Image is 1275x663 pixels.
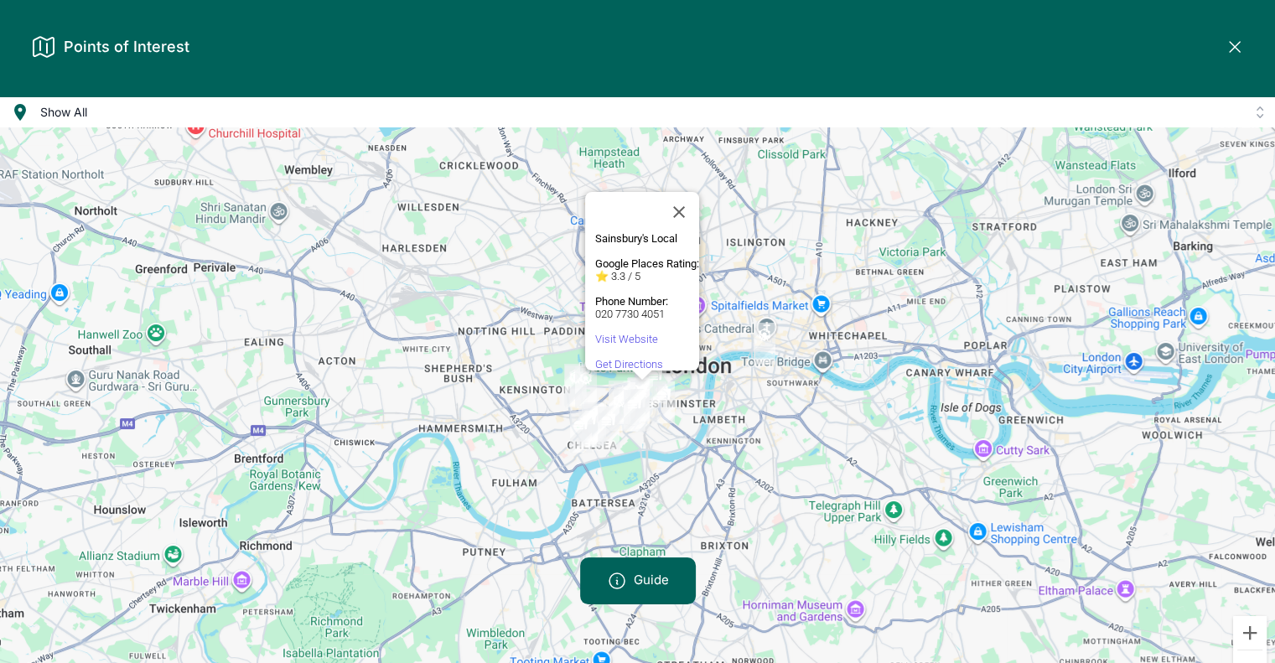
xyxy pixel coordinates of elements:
div:  [602,382,637,438]
div:  [563,404,599,459]
div:  [602,374,637,429]
div:  [620,371,656,427]
div:  [747,316,782,371]
div: ⭐️ 3.3 / 5 020 7730 4051 [595,232,699,370]
div:  [557,357,593,412]
p: Guide [634,571,669,591]
div:  [621,372,656,427]
div:  [625,373,660,428]
button: Zoom in [1233,616,1267,650]
div:  [578,396,613,451]
strong: Google Places Rating: [595,257,699,270]
div:  [575,397,610,453]
div:  [607,376,642,431]
div:  [591,400,626,455]
div:  [621,382,656,438]
div:  [646,375,682,430]
div:  [572,399,607,454]
div:  [558,359,593,414]
div:  [568,360,604,415]
strong: Sainsbury's Local [595,232,677,245]
a: Get Directions [595,358,663,370]
h2: Points of Interest [64,35,189,59]
button: Close [659,192,699,232]
a: Visit Website [595,333,658,345]
i:  [10,102,30,122]
div:  [621,370,656,426]
div:  [617,383,652,438]
strong: Phone Number: [595,295,668,308]
span: Show All [40,102,87,122]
